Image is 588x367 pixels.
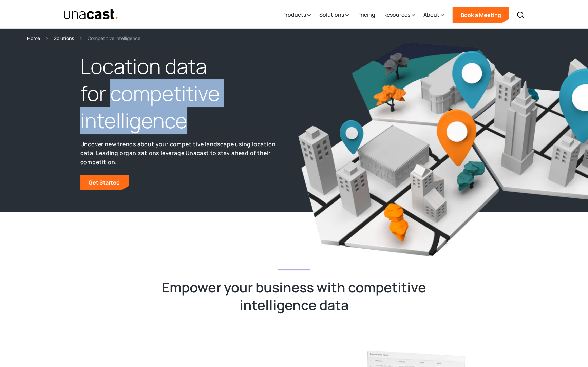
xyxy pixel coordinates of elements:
[319,1,349,29] div: Solutions
[516,11,525,19] img: Search icon
[319,11,344,19] div: Solutions
[282,11,306,19] div: Products
[88,34,140,42] div: Competitive Intelligence
[452,7,509,23] a: Book a Meeting
[63,8,119,20] a: home
[383,1,415,29] div: Resources
[162,278,426,314] h2: Empower your business with competitive intelligence data
[383,11,410,19] div: Resources
[357,1,375,29] a: Pricing
[423,1,444,29] div: About
[54,34,74,42] a: Solutions
[27,34,40,42] a: Home
[423,11,439,19] div: About
[282,1,311,29] div: Products
[80,175,129,190] a: Get Started
[80,53,291,134] h1: Location data for competitive intelligence
[63,8,119,20] img: Unacast text logo
[80,140,291,167] p: Uncover new trends about your competitive landscape using location data. Leading organizations le...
